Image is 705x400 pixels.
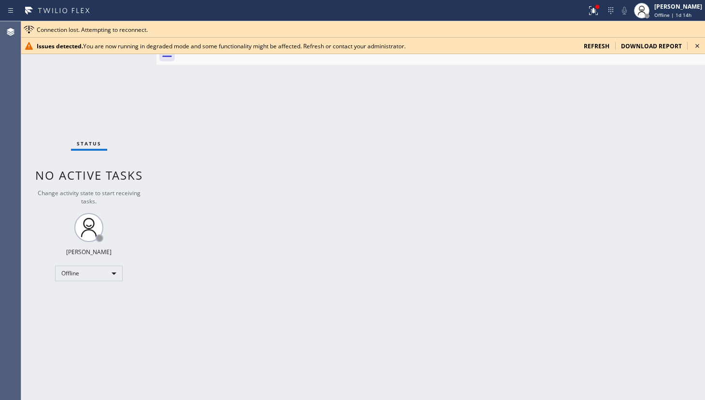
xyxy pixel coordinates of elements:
[66,248,112,256] div: [PERSON_NAME]
[584,42,609,50] span: refresh
[37,42,83,50] b: Issues detected.
[37,42,576,50] div: You are now running in degraded mode and some functionality might be affected. Refresh or contact...
[55,266,123,281] div: Offline
[35,167,143,183] span: No active tasks
[654,12,691,18] span: Offline | 1d 14h
[618,4,631,17] button: Mute
[37,26,148,34] span: Connection lost. Attempting to reconnect.
[38,189,141,205] span: Change activity state to start receiving tasks.
[621,42,682,50] span: download report
[654,2,702,11] div: [PERSON_NAME]
[77,140,101,147] span: Status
